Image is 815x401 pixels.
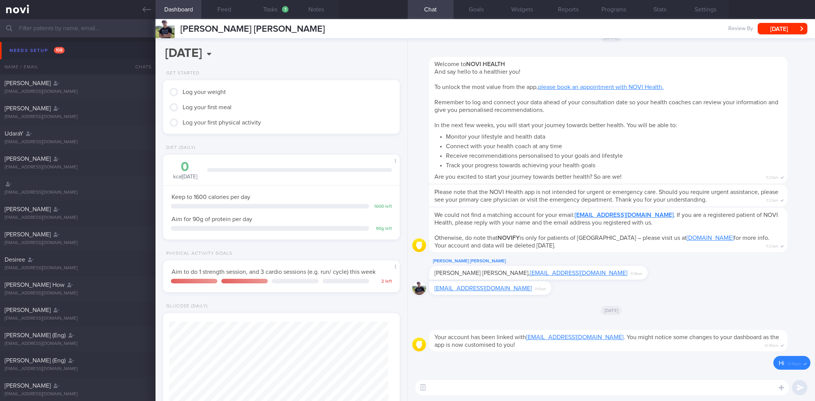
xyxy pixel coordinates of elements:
[5,383,51,389] span: [PERSON_NAME]
[171,160,199,181] div: kcal [DATE]
[5,357,66,364] span: [PERSON_NAME] (Eng)
[765,341,778,348] span: 12:40pm
[728,26,753,32] span: Review By
[172,194,250,200] span: Keep to 1600 calories per day
[5,240,151,246] div: [EMAIL_ADDRESS][DOMAIN_NAME]
[5,80,51,86] span: [PERSON_NAME]
[434,84,664,90] span: To unlock the most value from the app,
[758,23,807,34] button: [DATE]
[434,212,778,226] span: We could not find a matching account for your email: . If you are a registered patient of NOVI He...
[5,366,151,372] div: [EMAIL_ADDRESS][DOMAIN_NAME]
[163,145,196,151] div: Diet (Daily)
[8,45,66,56] div: Needs setup
[180,24,325,34] span: [PERSON_NAME] [PERSON_NAME]
[5,391,151,397] div: [EMAIL_ADDRESS][DOMAIN_NAME]
[434,189,778,203] span: Please note that the NOVI Health app is not intended for urgent or emergency care. Should you req...
[5,89,151,95] div: [EMAIL_ADDRESS][DOMAIN_NAME]
[172,216,252,222] span: Aim for 90g of protein per day
[434,61,505,67] span: Welcome to
[163,251,232,257] div: Physical Activity Goals
[5,282,65,288] span: [PERSON_NAME] How
[766,196,778,203] span: 11:23am
[5,316,151,322] div: [EMAIL_ADDRESS][DOMAIN_NAME]
[5,341,151,347] div: [EMAIL_ADDRESS][DOMAIN_NAME]
[538,84,664,90] a: please book an appointment with NOVI Health.
[5,291,151,296] div: [EMAIL_ADDRESS][DOMAIN_NAME]
[163,304,208,309] div: Glucose (Daily)
[54,47,65,53] span: 108
[766,242,778,249] span: 11:23am
[526,334,624,340] a: [EMAIL_ADDRESS][DOMAIN_NAME]
[5,307,51,313] span: [PERSON_NAME]
[373,279,392,285] div: 2 left
[466,61,505,67] strong: NOVI HEALTH
[5,215,151,221] div: [EMAIL_ADDRESS][DOMAIN_NAME]
[163,71,199,76] div: Get Started
[575,212,674,218] a: [EMAIL_ADDRESS][DOMAIN_NAME]
[434,235,770,249] span: Otherwise, do note that is only for patients of [GEOGRAPHIC_DATA] – please visit us at for more i...
[5,131,23,137] span: UdaraY
[530,270,627,276] a: [EMAIL_ADDRESS][DOMAIN_NAME]
[779,360,784,366] span: Hi
[434,174,622,180] span: Are you excited to start your journey towards better health? So are we!
[373,226,392,232] div: 90 g left
[5,257,25,263] span: Desiree
[429,257,671,266] div: [PERSON_NAME] [PERSON_NAME]
[5,156,51,162] span: [PERSON_NAME]
[5,139,151,145] div: [EMAIL_ADDRESS][DOMAIN_NAME]
[5,231,51,238] span: [PERSON_NAME]
[5,105,51,112] span: [PERSON_NAME]
[601,306,622,315] span: [DATE]
[5,114,151,120] div: [EMAIL_ADDRESS][DOMAIN_NAME]
[434,99,778,113] span: Remember to log and connect your data ahead of your consultation date so your health coaches can ...
[766,173,778,180] span: 11:23am
[282,6,288,13] div: 1
[5,332,66,338] span: [PERSON_NAME] (Eng)
[5,190,151,196] div: [EMAIL_ADDRESS][DOMAIN_NAME]
[497,235,520,241] strong: NOVIFY
[5,265,151,271] div: [EMAIL_ADDRESS][DOMAIN_NAME]
[434,270,627,276] span: [PERSON_NAME] [PERSON_NAME],
[446,141,782,150] li: Connect with your health coach at any time
[172,269,376,275] span: Aim to do 1 strength session, and 3 cardio sessions (e.g. run/ cycle) this week
[446,150,782,160] li: Receive recommendations personalised to your goals and lifestyle
[446,131,782,141] li: Monitor your lifestyle and health data
[535,285,546,292] span: 11:41am
[5,165,151,170] div: [EMAIL_ADDRESS][DOMAIN_NAME]
[630,269,642,276] span: 11:34am
[171,160,199,174] div: 0
[434,69,520,75] span: And say hello to a healthier you!
[446,160,782,169] li: Track your progress towards achieving your health goals
[373,204,392,210] div: 1600 left
[687,235,734,241] a: [DOMAIN_NAME]
[434,285,532,291] a: [EMAIL_ADDRESS][DOMAIN_NAME]
[787,359,801,367] span: 12:40pm
[434,122,677,128] span: In the next few weeks, you will start your journey towards better health. You will be able to:
[125,59,156,74] div: Chats
[5,206,51,212] span: [PERSON_NAME]
[434,334,779,348] span: Your account has been linked with . You might notice some changes to your dashboard as the app is...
